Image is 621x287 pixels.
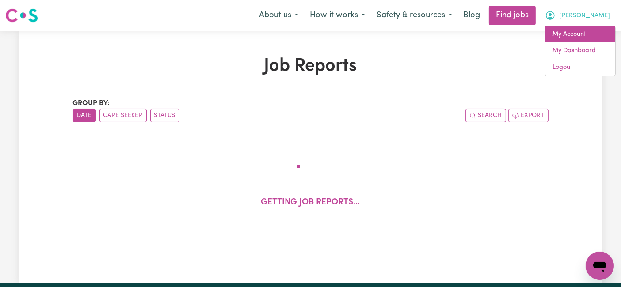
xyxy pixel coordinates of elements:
[508,109,549,122] button: Export
[99,109,147,122] button: sort invoices by care seeker
[545,26,615,43] a: My Account
[545,42,615,59] a: My Dashboard
[458,6,485,25] a: Blog
[73,56,549,77] h1: Job Reports
[545,59,615,76] a: Logout
[73,100,110,107] span: Group by:
[586,252,614,280] iframe: Button to launch messaging window
[559,11,610,21] span: [PERSON_NAME]
[73,109,96,122] button: sort invoices by date
[261,196,360,209] p: Getting job reports...
[489,6,536,25] a: Find jobs
[545,26,616,76] div: My Account
[465,109,506,122] button: Search
[371,6,458,25] button: Safety & resources
[304,6,371,25] button: How it works
[5,5,38,26] a: Careseekers logo
[539,6,616,25] button: My Account
[150,109,179,122] button: sort invoices by paid status
[253,6,304,25] button: About us
[5,8,38,23] img: Careseekers logo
